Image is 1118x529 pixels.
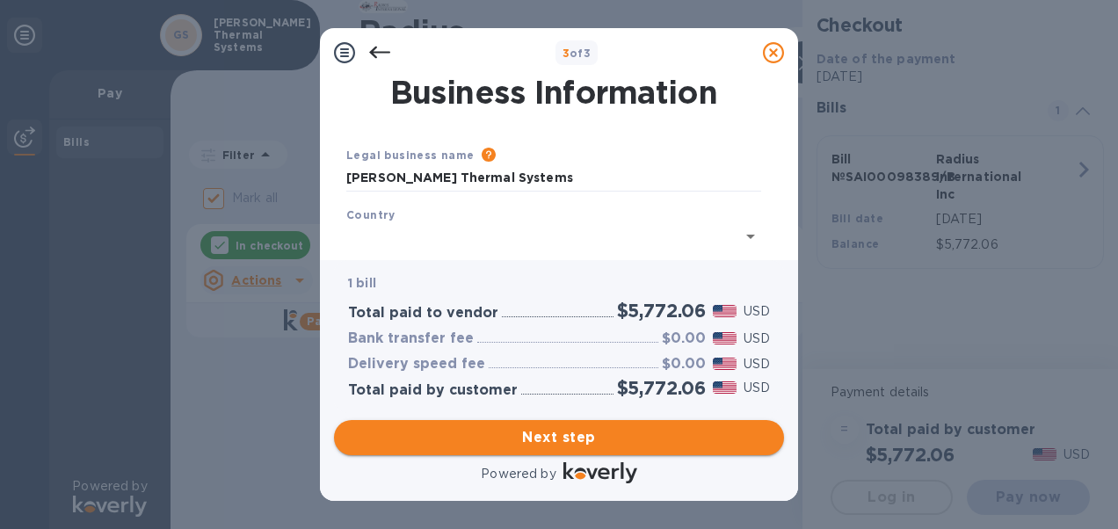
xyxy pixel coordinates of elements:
[343,74,765,111] h1: Business Information
[738,224,763,249] button: Open
[348,382,518,399] h3: Total paid by customer
[713,305,737,317] img: USD
[617,300,706,322] h2: $5,772.06
[662,330,706,347] h3: $0.00
[481,465,555,483] p: Powered by
[713,358,737,370] img: USD
[348,330,474,347] h3: Bank transfer fee
[563,47,592,60] b: of 3
[744,330,770,348] p: USD
[348,276,376,290] b: 1 bill
[348,356,485,373] h3: Delivery speed fee
[563,47,570,60] span: 3
[713,332,737,344] img: USD
[744,379,770,397] p: USD
[348,305,498,322] h3: Total paid to vendor
[617,377,706,399] h2: $5,772.06
[662,356,706,373] h3: $0.00
[713,381,737,394] img: USD
[744,355,770,373] p: USD
[346,149,475,162] b: Legal business name
[346,208,396,221] b: Country
[334,420,784,455] button: Next step
[563,462,637,483] img: Logo
[744,302,770,321] p: USD
[348,427,770,448] span: Next step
